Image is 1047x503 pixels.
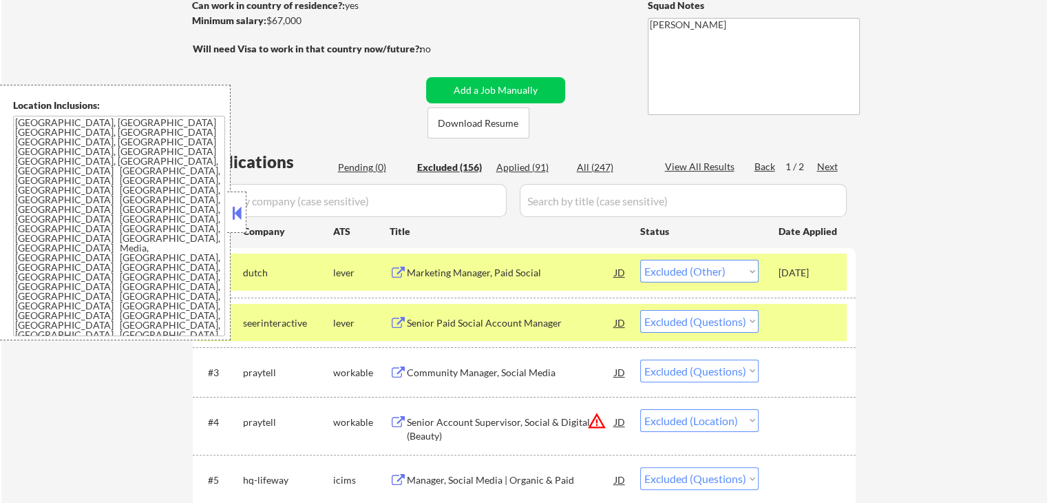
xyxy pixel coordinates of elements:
div: seerinteractive [243,316,333,330]
div: Company [243,225,333,238]
div: praytell [243,415,333,429]
div: Excluded (156) [417,161,486,174]
div: View All Results [665,160,739,174]
button: Download Resume [427,107,529,138]
div: JD [613,467,627,492]
strong: Minimum salary: [192,14,266,26]
div: Pending (0) [338,161,407,174]
button: warning_amber [587,411,606,431]
div: JD [613,310,627,335]
div: Next [817,160,839,174]
div: dutch [243,266,333,280]
div: JD [613,360,627,384]
div: Senior Account Supervisor, Social & Digital (Beauty) [407,415,615,442]
div: #3 [208,366,232,380]
div: Date Applied [779,225,839,238]
div: workable [333,415,390,429]
div: All (247) [577,161,646,174]
div: hq-lifeway [243,473,333,487]
div: lever [333,316,390,330]
div: Marketing Manager, Paid Social [407,266,615,280]
div: 1 / 2 [785,160,817,174]
div: Applications [197,154,333,170]
div: lever [333,266,390,280]
div: $67,000 [192,14,421,28]
div: Manager, Social Media | Organic & Paid [407,473,615,487]
div: #4 [208,415,232,429]
strong: Will need Visa to work in that country now/future?: [193,43,422,54]
div: JD [613,260,627,285]
div: Location Inclusions: [13,99,225,112]
div: Senior Paid Social Account Manager [407,316,615,330]
input: Search by company (case sensitive) [197,184,507,217]
button: Add a Job Manually [426,77,565,103]
div: praytell [243,366,333,380]
div: workable [333,366,390,380]
div: Status [640,218,759,243]
div: JD [613,409,627,434]
div: Title [390,225,627,238]
div: Back [754,160,776,174]
div: Applied (91) [496,161,565,174]
div: no [420,42,459,56]
div: #5 [208,473,232,487]
div: ATS [333,225,390,238]
div: icims [333,473,390,487]
div: [DATE] [779,266,839,280]
input: Search by title (case sensitive) [520,184,847,217]
div: Community Manager, Social Media [407,366,615,380]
